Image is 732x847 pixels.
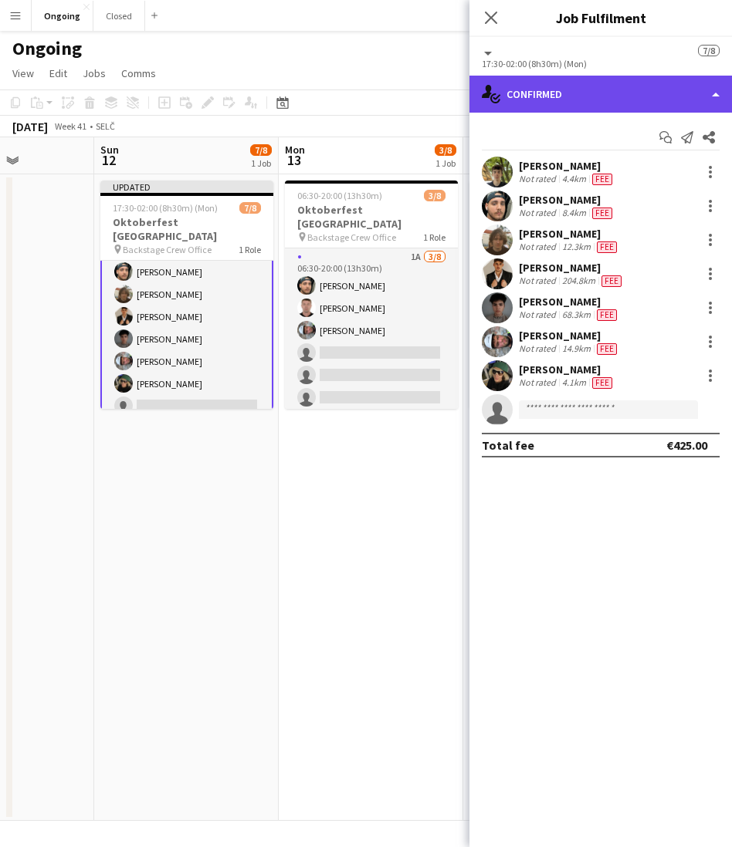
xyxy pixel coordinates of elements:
[592,208,612,219] span: Fee
[519,241,559,253] div: Not rated
[559,275,598,287] div: 204.8km
[100,181,273,193] div: Updated
[519,227,620,241] div: [PERSON_NAME]
[12,119,48,134] div: [DATE]
[12,66,34,80] span: View
[83,66,106,80] span: Jobs
[123,244,212,255] span: Backstage Crew Office
[93,1,145,31] button: Closed
[113,202,218,214] span: 17:30-02:00 (8h30m) (Mon)
[597,241,617,253] span: Fee
[32,1,93,31] button: Ongoing
[435,144,456,156] span: 3/8
[559,241,594,253] div: 12.3km
[519,343,559,355] div: Not rated
[559,343,594,355] div: 14.9km
[589,173,615,185] div: Crew has different fees then in role
[251,157,271,169] div: 1 Job
[6,63,40,83] a: View
[307,231,396,243] span: Backstage Crew Office
[250,144,272,156] span: 7/8
[49,66,67,80] span: Edit
[297,190,382,201] span: 06:30-20:00 (13h30m)
[559,376,589,389] div: 4.1km
[519,363,615,376] div: [PERSON_NAME]
[592,377,612,389] span: Fee
[594,343,620,355] div: Crew has different fees then in role
[519,329,620,343] div: [PERSON_NAME]
[12,37,82,60] h1: Ongoing
[519,193,615,207] div: [PERSON_NAME]
[602,275,622,287] span: Fee
[519,376,559,389] div: Not rated
[519,261,625,275] div: [PERSON_NAME]
[424,190,446,201] span: 3/8
[100,215,273,243] h3: Oktoberfest [GEOGRAPHIC_DATA]
[519,295,620,309] div: [PERSON_NAME]
[423,231,446,243] span: 1 Role
[469,76,732,113] div: Confirmed
[285,143,305,157] span: Mon
[559,207,589,219] div: 8.4km
[592,174,612,185] span: Fee
[597,343,617,355] span: Fee
[100,181,273,409] app-job-card: Updated17:30-02:00 (8h30m) (Mon)7/8Oktoberfest [GEOGRAPHIC_DATA] Backstage Crew Office1 Role3A7/8...
[96,120,115,132] div: SELČ
[239,244,261,255] span: 1 Role
[283,151,305,169] span: 13
[469,8,732,28] h3: Job Fulfilment
[589,376,615,389] div: Crew has different fees then in role
[76,63,112,83] a: Jobs
[121,66,156,80] span: Comms
[519,159,615,173] div: [PERSON_NAME]
[285,181,458,409] app-job-card: 06:30-20:00 (13h30m)3/8Oktoberfest [GEOGRAPHIC_DATA] Backstage Crew Office1 Role1A3/806:30-20:00 ...
[100,143,119,157] span: Sun
[435,157,456,169] div: 1 Job
[482,58,720,69] div: 17:30-02:00 (8h30m) (Mon)
[239,202,261,214] span: 7/8
[519,173,559,185] div: Not rated
[43,63,73,83] a: Edit
[519,275,559,287] div: Not rated
[285,248,458,457] app-card-role: 1A3/806:30-20:00 (13h30m)[PERSON_NAME][PERSON_NAME][PERSON_NAME]
[559,309,594,321] div: 68.3km
[594,309,620,321] div: Crew has different fees then in role
[51,120,90,132] span: Week 41
[598,275,625,287] div: Crew has different fees then in role
[482,437,534,453] div: Total fee
[698,45,720,56] span: 7/8
[98,151,119,169] span: 12
[100,211,273,423] app-card-role: 3A7/817:30-02:00 (8h30m)[PERSON_NAME][PERSON_NAME][PERSON_NAME][PERSON_NAME][PERSON_NAME][PERSON_...
[589,207,615,219] div: Crew has different fees then in role
[519,207,559,219] div: Not rated
[666,437,707,453] div: €425.00
[597,309,617,321] span: Fee
[115,63,162,83] a: Comms
[594,241,620,253] div: Crew has different fees then in role
[519,309,559,321] div: Not rated
[559,173,589,185] div: 4.4km
[285,203,458,231] h3: Oktoberfest [GEOGRAPHIC_DATA]
[467,151,487,169] span: 14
